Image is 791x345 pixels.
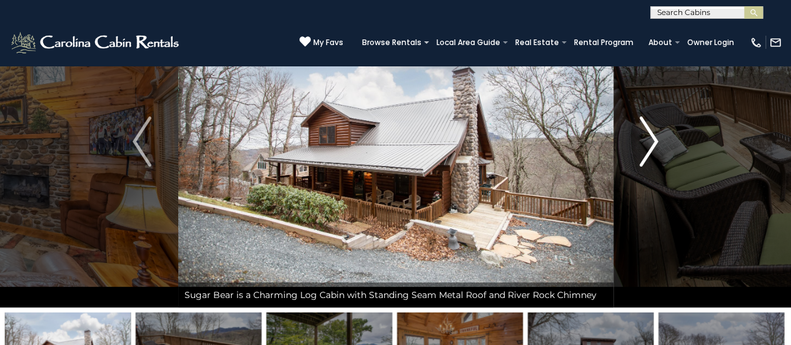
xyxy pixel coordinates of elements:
[356,34,428,51] a: Browse Rentals
[568,34,640,51] a: Rental Program
[313,37,343,48] span: My Favs
[300,36,343,49] a: My Favs
[750,36,762,49] img: phone-regular-white.png
[133,116,151,167] img: arrow
[430,34,506,51] a: Local Area Guide
[769,36,782,49] img: mail-regular-white.png
[642,34,678,51] a: About
[509,34,565,51] a: Real Estate
[9,30,183,55] img: White-1-2.png
[640,116,658,167] img: arrow
[681,34,740,51] a: Owner Login
[178,282,613,307] div: Sugar Bear is a Charming Log Cabin with Standing Seam Metal Roof and River Rock Chimney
